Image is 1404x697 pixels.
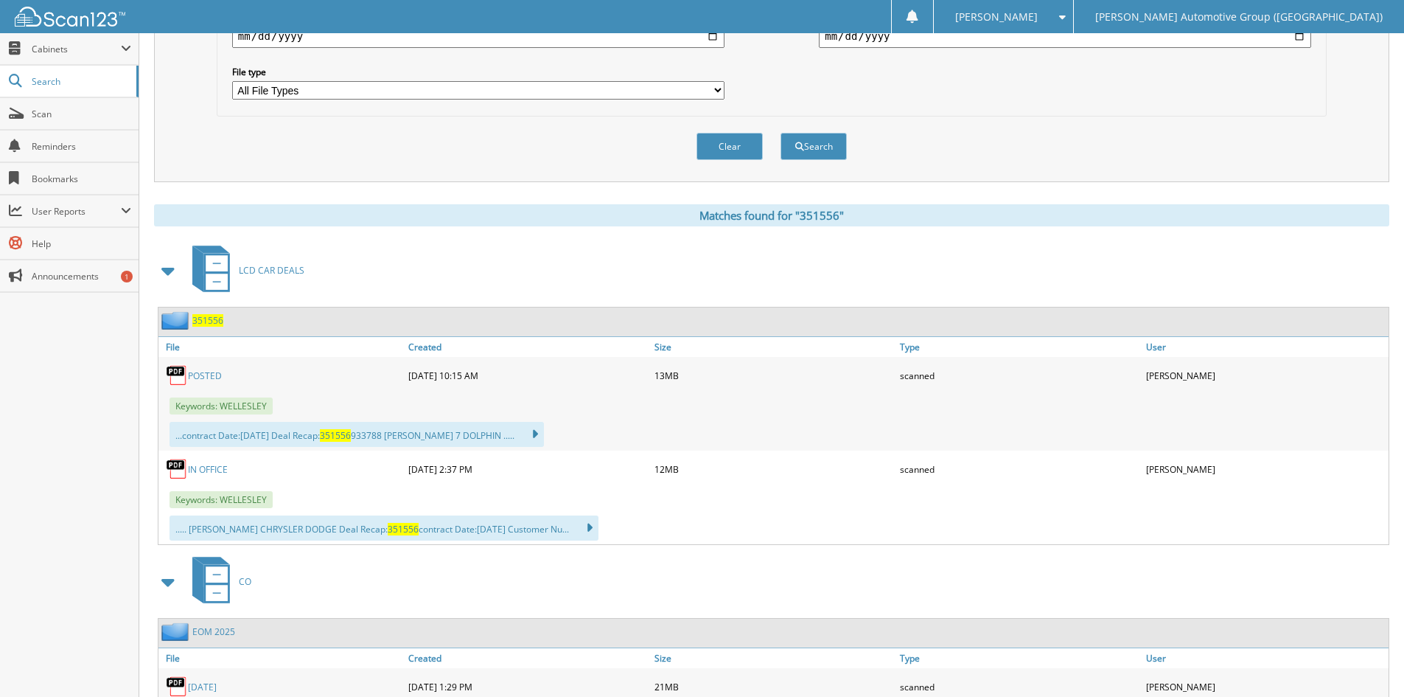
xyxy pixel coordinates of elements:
[388,523,419,535] span: 351556
[188,463,228,476] a: IN OFFICE
[1142,454,1389,484] div: [PERSON_NAME]
[239,575,251,588] span: CO
[896,648,1142,668] a: Type
[955,13,1038,21] span: [PERSON_NAME]
[166,364,188,386] img: PDF.png
[32,108,131,120] span: Scan
[170,398,273,415] span: Keywords: WELLESLEY
[154,204,1389,226] div: Matches found for "351556"
[166,458,188,480] img: PDF.png
[651,361,897,390] div: 13MB
[32,270,131,282] span: Announcements
[239,264,304,277] span: LCD CAR DEALS
[188,681,217,693] a: [DATE]
[158,337,405,357] a: File
[158,648,405,668] a: File
[405,361,651,390] div: [DATE] 10:15 AM
[161,311,192,330] img: folder2.png
[32,237,131,250] span: Help
[170,422,544,447] div: ...contract Date:[DATE] Deal Recap: 933788 [PERSON_NAME] 7 DOLPHIN .....
[232,24,724,48] input: start
[192,314,223,327] a: 351556
[696,133,763,160] button: Clear
[405,337,651,357] a: Created
[1330,626,1404,697] iframe: Chat Widget
[896,454,1142,484] div: scanned
[1142,361,1389,390] div: [PERSON_NAME]
[819,24,1311,48] input: end
[32,173,131,185] span: Bookmarks
[651,454,897,484] div: 12MB
[1142,648,1389,668] a: User
[121,271,133,282] div: 1
[170,516,598,541] div: ..... [PERSON_NAME] CHRYSLER DODGE Deal Recap: contract Date:[DATE] Customer Nu...
[188,370,222,382] a: POSTED
[651,337,897,357] a: Size
[32,75,129,88] span: Search
[15,7,125,27] img: scan123-logo-white.svg
[184,552,251,611] a: CO
[896,337,1142,357] a: Type
[320,429,351,442] span: 351556
[896,361,1142,390] div: scanned
[405,648,651,668] a: Created
[192,625,235,638] a: EOM 2025
[651,648,897,668] a: Size
[1142,337,1389,357] a: User
[170,491,273,508] span: Keywords: WELLESLEY
[32,205,121,218] span: User Reports
[184,241,304,299] a: LCD CAR DEALS
[32,140,131,153] span: Reminders
[232,66,724,78] label: File type
[161,623,192,641] img: folder2.png
[32,43,121,55] span: Cabinets
[1095,13,1383,21] span: [PERSON_NAME] Automotive Group ([GEOGRAPHIC_DATA])
[780,133,847,160] button: Search
[405,454,651,484] div: [DATE] 2:37 PM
